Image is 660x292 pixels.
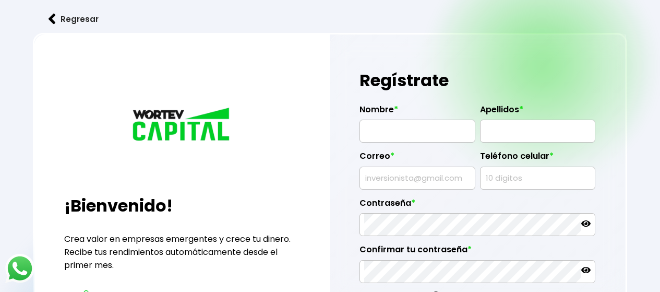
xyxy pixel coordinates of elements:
[359,151,475,167] label: Correo
[64,232,300,272] p: Crea valor en empresas emergentes y crece tu dinero. Recibe tus rendimientos automáticamente desd...
[485,167,591,189] input: 10 dígitos
[5,254,34,283] img: logos_whatsapp-icon.242b2217.svg
[359,244,595,260] label: Confirmar tu contraseña
[359,104,475,120] label: Nombre
[359,198,595,214] label: Contraseña
[364,167,470,189] input: inversionista@gmail.com
[359,65,595,96] h1: Regístrate
[480,104,595,120] label: Apellidos
[33,5,114,33] button: Regresar
[33,5,627,33] a: flecha izquierdaRegresar
[49,14,56,25] img: flecha izquierda
[64,193,300,218] h2: ¡Bienvenido!
[480,151,595,167] label: Teléfono celular
[130,106,234,145] img: logo_wortev_capital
